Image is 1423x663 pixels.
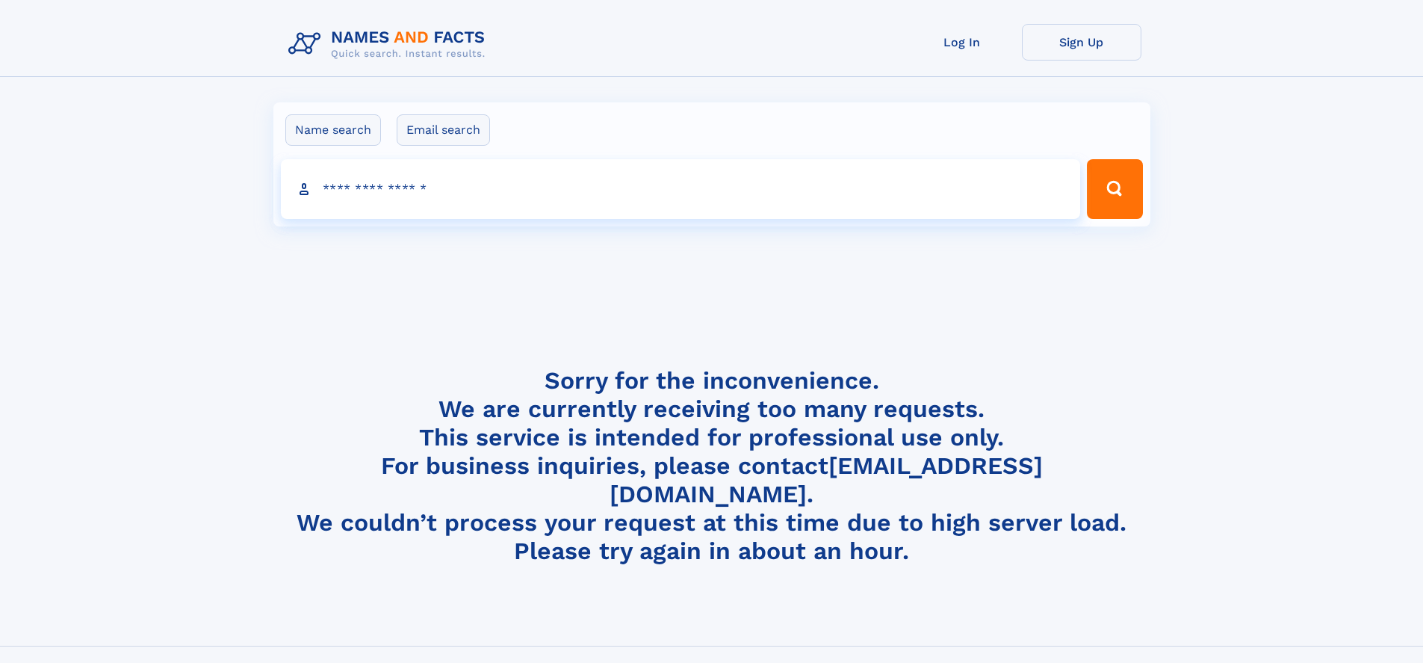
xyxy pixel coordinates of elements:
[281,159,1081,219] input: search input
[397,114,490,146] label: Email search
[285,114,381,146] label: Name search
[1087,159,1142,219] button: Search Button
[282,24,497,64] img: Logo Names and Facts
[282,366,1141,566] h4: Sorry for the inconvenience. We are currently receiving too many requests. This service is intend...
[902,24,1022,61] a: Log In
[610,451,1043,508] a: [EMAIL_ADDRESS][DOMAIN_NAME]
[1022,24,1141,61] a: Sign Up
